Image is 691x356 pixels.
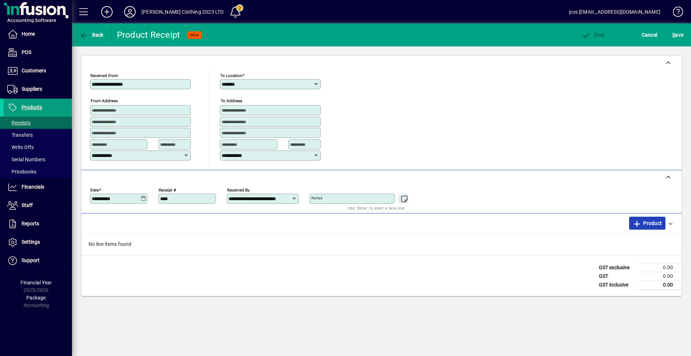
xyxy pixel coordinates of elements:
span: Transfers [7,132,33,138]
span: Product [633,217,662,229]
span: Home [22,31,35,37]
span: S [672,32,675,38]
app-page-header-button: Back [72,28,112,41]
a: Home [4,25,72,43]
mat-label: To location [220,73,242,78]
span: Write Offs [7,144,34,150]
a: Transfers [4,129,72,141]
div: Product Receipt [117,29,180,41]
span: POS [22,49,31,55]
span: Back [80,32,104,38]
span: P [594,32,597,38]
button: Add [95,5,118,18]
span: Support [22,257,40,263]
mat-label: Received by [227,187,249,192]
span: Staff [22,202,33,208]
a: Reports [4,215,72,233]
a: Serial Numbers [4,153,72,166]
a: Settings [4,233,72,251]
span: Package [26,295,46,301]
mat-hint: Use 'Enter' to start a new line [348,204,405,212]
a: Customers [4,62,72,80]
button: Cancel [640,28,659,41]
button: Post [580,28,607,41]
a: Staff [4,197,72,215]
button: Product [629,217,665,230]
span: NEW [190,33,199,37]
a: Financials [4,178,72,196]
td: 0.00 [638,263,682,272]
span: Pricebooks [7,169,36,175]
span: Receipts [7,120,31,126]
span: Customers [22,68,46,73]
span: ost [582,32,605,38]
a: Support [4,252,72,270]
td: GST inclusive [595,280,638,289]
td: GST [595,272,638,280]
div: pos [EMAIL_ADDRESS][DOMAIN_NAME] [569,6,660,18]
button: Save [670,28,685,41]
td: 0.00 [638,280,682,289]
span: Products [22,104,42,110]
mat-label: Received From [90,73,118,78]
span: Financials [22,184,44,190]
span: Reports [22,221,39,226]
a: Knowledge Base [668,1,682,25]
span: ave [672,29,683,41]
td: GST exclusive [595,263,638,272]
a: Write Offs [4,141,72,153]
button: Profile [118,5,141,18]
span: Cancel [642,29,658,41]
mat-label: Date [90,187,99,192]
a: Receipts [4,117,72,129]
div: [PERSON_NAME] Clothing 2023 LTD [141,6,223,18]
span: Serial Numbers [7,157,45,162]
span: Settings [22,239,40,245]
mat-label: Notes [311,195,322,200]
button: Back [78,28,105,41]
mat-label: Receipt # [159,187,176,192]
div: No line items found [81,233,682,255]
a: Suppliers [4,80,72,98]
a: POS [4,44,72,62]
td: 0.00 [638,272,682,280]
span: Financial Year [21,280,52,285]
a: Pricebooks [4,166,72,178]
span: Suppliers [22,86,42,92]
